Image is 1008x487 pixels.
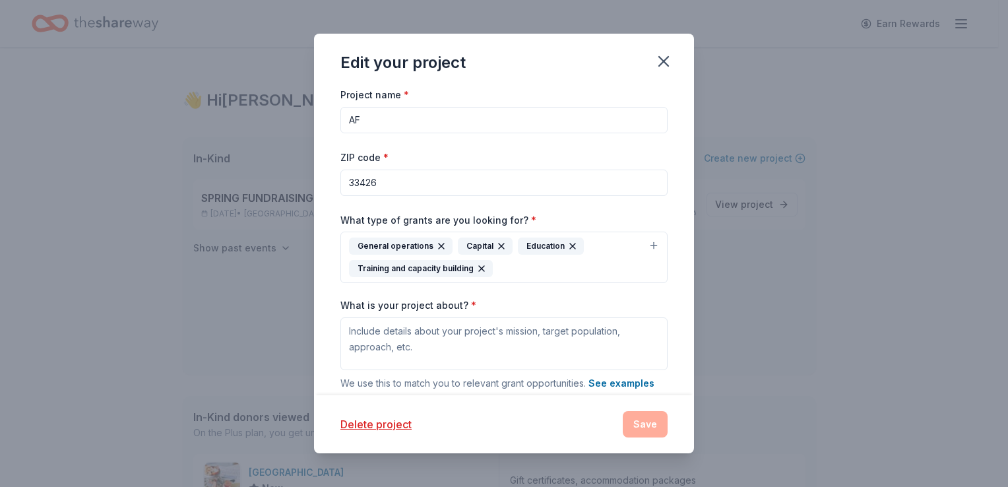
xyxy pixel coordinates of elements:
[349,260,493,277] div: Training and capacity building
[340,107,668,133] input: After school program
[340,214,536,227] label: What type of grants are you looking for?
[340,151,389,164] label: ZIP code
[340,88,409,102] label: Project name
[340,232,668,283] button: General operationsCapitalEducationTraining and capacity building
[340,377,654,389] span: We use this to match you to relevant grant opportunities.
[340,170,668,196] input: 12345 (U.S. only)
[340,299,476,312] label: What is your project about?
[349,238,453,255] div: General operations
[588,375,654,391] button: See examples
[518,238,584,255] div: Education
[458,238,513,255] div: Capital
[340,52,466,73] div: Edit your project
[340,416,412,432] button: Delete project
